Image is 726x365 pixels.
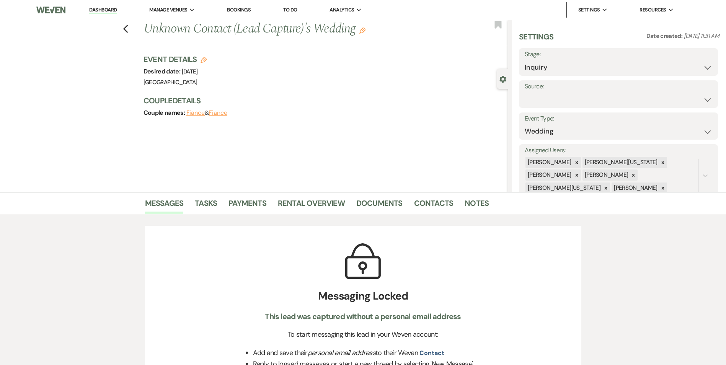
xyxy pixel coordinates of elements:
a: Bookings [227,7,251,13]
span: Analytics [330,6,354,14]
a: Payments [228,197,266,214]
img: Weven Logo [36,2,65,18]
div: [PERSON_NAME] [582,169,630,181]
label: Source: [525,81,712,92]
a: Documents [356,197,403,214]
div: To start messaging this lead in your Weven account: [232,329,494,340]
a: Notes [465,197,489,214]
p: Add and save their to their Weven [253,347,418,358]
span: Resources [640,6,666,14]
span: [GEOGRAPHIC_DATA] [144,78,197,86]
button: Edit [359,27,365,34]
label: Assigned Users: [525,145,712,156]
span: [DATE] [182,68,198,75]
span: Manage Venues [149,6,187,14]
a: Dashboard [89,7,117,14]
h3: Couple Details [144,95,501,106]
button: Fiance [209,110,227,116]
a: Tasks [195,197,217,214]
h3: Settings [519,31,554,48]
span: Couple names: [144,109,186,117]
em: personal email address [308,348,375,357]
div: [PERSON_NAME] [612,182,659,194]
span: Date created: [646,32,684,40]
label: Event Type: [525,113,712,124]
a: To Do [283,7,297,13]
div: This lead was captured without a personal email address [232,311,494,322]
div: [PERSON_NAME] [525,169,573,181]
button: Fiance [186,110,205,116]
span: Desired date: [144,67,182,75]
div: [PERSON_NAME][US_STATE] [525,182,602,194]
div: [PERSON_NAME] [525,157,573,168]
h3: Event Details [144,54,207,65]
button: contact [419,350,444,356]
div: [PERSON_NAME][US_STATE] [582,157,659,168]
h1: Unknown Contact (Lead Capture)'s Wedding [144,20,432,38]
span: & [186,109,227,117]
a: Contacts [414,197,454,214]
span: [DATE] 11:31 AM [684,32,719,40]
h4: Messaging Locked [232,288,494,304]
span: Settings [578,6,600,14]
a: Rental Overview [278,197,345,214]
a: Messages [145,197,184,214]
button: Close lead details [499,75,506,82]
label: Stage: [525,49,712,60]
